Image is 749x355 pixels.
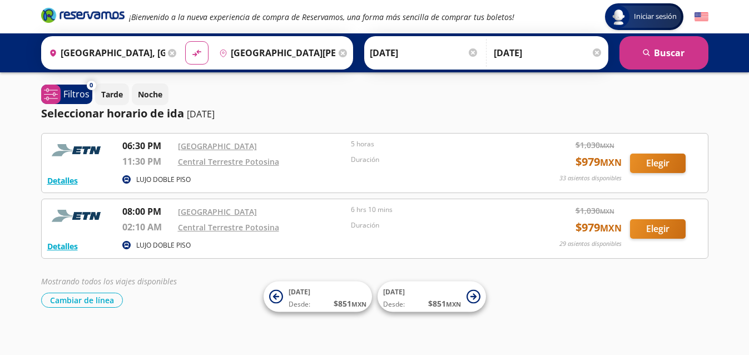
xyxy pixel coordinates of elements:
[383,287,405,297] span: [DATE]
[129,12,514,22] em: ¡Bienvenido a la nueva experiencia de compra de Reservamos, una forma más sencilla de comprar tus...
[600,222,622,234] small: MXN
[289,287,310,297] span: [DATE]
[178,206,257,217] a: [GEOGRAPHIC_DATA]
[178,156,279,167] a: Central Terrestre Potosina
[351,139,519,149] p: 5 horas
[559,174,622,183] p: 33 asientos disponibles
[122,205,172,218] p: 08:00 PM
[576,139,614,151] span: $ 1,030
[44,39,166,67] input: Buscar Origen
[178,141,257,151] a: [GEOGRAPHIC_DATA]
[600,156,622,169] small: MXN
[695,10,708,24] button: English
[187,107,215,121] p: [DATE]
[630,219,686,239] button: Elegir
[600,141,614,150] small: MXN
[95,83,129,105] button: Tarde
[494,39,603,67] input: Opcional
[215,39,336,67] input: Buscar Destino
[378,282,486,312] button: [DATE]Desde:$851MXN
[264,282,372,312] button: [DATE]Desde:$851MXN
[383,299,405,309] span: Desde:
[619,36,708,70] button: Buscar
[47,240,78,252] button: Detalles
[576,154,622,170] span: $ 979
[351,300,366,308] small: MXN
[63,87,90,101] p: Filtros
[47,175,78,186] button: Detalles
[428,298,461,309] span: $ 851
[41,7,125,23] i: Brand Logo
[41,276,177,287] em: Mostrando todos los viajes disponibles
[132,83,168,105] button: Noche
[136,240,191,250] p: LUJO DOBLE PISO
[576,219,622,236] span: $ 979
[41,7,125,27] a: Brand Logo
[559,239,622,249] p: 29 asientos disponibles
[138,88,162,100] p: Noche
[122,155,172,168] p: 11:30 PM
[351,205,519,215] p: 6 hrs 10 mins
[101,88,123,100] p: Tarde
[41,293,123,308] button: Cambiar de línea
[370,39,479,67] input: Elegir Fecha
[178,222,279,233] a: Central Terrestre Potosina
[629,11,681,22] span: Iniciar sesión
[600,207,614,215] small: MXN
[289,299,310,309] span: Desde:
[90,81,93,90] span: 0
[630,154,686,173] button: Elegir
[41,85,92,104] button: 0Filtros
[351,155,519,165] p: Duración
[136,175,191,185] p: LUJO DOBLE PISO
[351,220,519,230] p: Duración
[334,298,366,309] span: $ 851
[122,220,172,234] p: 02:10 AM
[122,139,172,152] p: 06:30 PM
[47,205,108,227] img: RESERVAMOS
[41,105,184,122] p: Seleccionar horario de ida
[576,205,614,216] span: $ 1,030
[446,300,461,308] small: MXN
[47,139,108,161] img: RESERVAMOS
